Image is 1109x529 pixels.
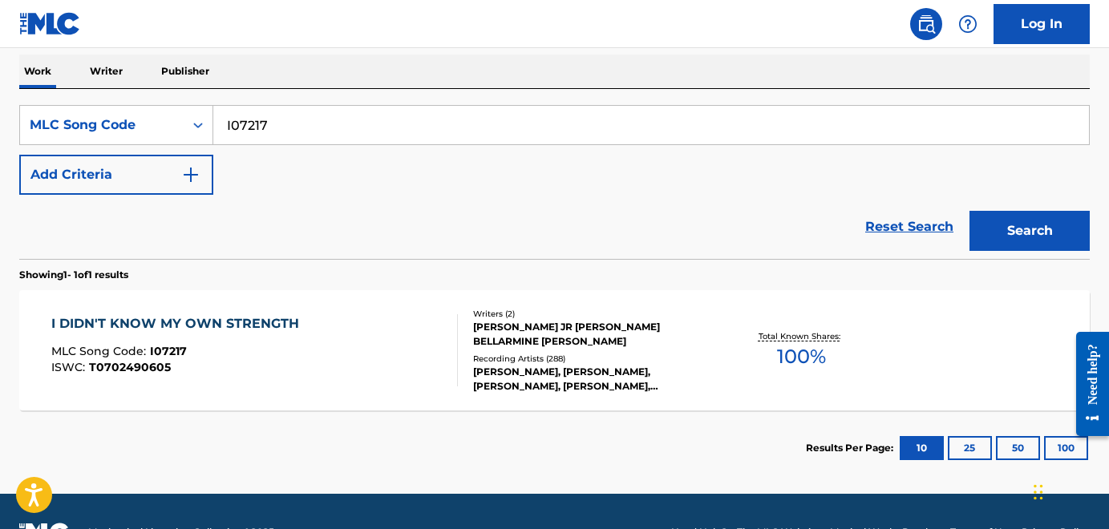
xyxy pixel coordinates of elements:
iframe: Resource Center [1064,320,1109,449]
img: search [917,14,936,34]
div: Drag [1034,468,1043,516]
a: I DIDN'T KNOW MY OWN STRENGTHMLC Song Code:I07217ISWC:T0702490605Writers (2)[PERSON_NAME] JR [PER... [19,290,1090,410]
button: 50 [996,436,1040,460]
p: Showing 1 - 1 of 1 results [19,268,128,282]
button: 10 [900,436,944,460]
div: Help [952,8,984,40]
span: T0702490605 [89,360,171,374]
a: Reset Search [857,209,961,244]
span: ISWC : [51,360,89,374]
div: I DIDN'T KNOW MY OWN STRENGTH [51,314,307,333]
p: Work [19,55,56,88]
button: 100 [1044,436,1088,460]
button: Search [969,211,1090,251]
div: [PERSON_NAME], [PERSON_NAME], [PERSON_NAME], [PERSON_NAME], [PERSON_NAME] [473,365,712,394]
div: MLC Song Code [30,115,174,135]
button: Add Criteria [19,155,213,195]
img: MLC Logo [19,12,81,35]
img: help [958,14,977,34]
div: Writers ( 2 ) [473,308,712,320]
div: [PERSON_NAME] JR [PERSON_NAME] BELLARMINE [PERSON_NAME] [473,320,712,349]
button: 25 [948,436,992,460]
p: Results Per Page: [806,441,897,455]
img: 9d2ae6d4665cec9f34b9.svg [181,165,200,184]
a: Log In [994,4,1090,44]
span: MLC Song Code : [51,344,150,358]
div: Recording Artists ( 288 ) [473,353,712,365]
iframe: Chat Widget [1029,452,1109,529]
a: Public Search [910,8,942,40]
form: Search Form [19,105,1090,259]
span: 100 % [777,342,826,371]
p: Writer [85,55,127,88]
p: Total Known Shares: [759,330,844,342]
p: Publisher [156,55,214,88]
span: I07217 [150,344,187,358]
